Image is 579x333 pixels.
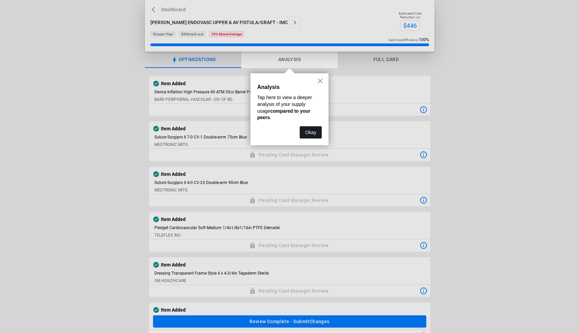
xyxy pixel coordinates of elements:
span: Tap here to view a deeper analysis of your supply usage [257,95,313,113]
strong: compared to your peers [257,108,312,121]
span: . [270,115,271,120]
strong: Analysis [257,84,280,90]
button: Okay [300,126,322,138]
button: Analysis [241,52,338,68]
button: Close [317,75,323,86]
